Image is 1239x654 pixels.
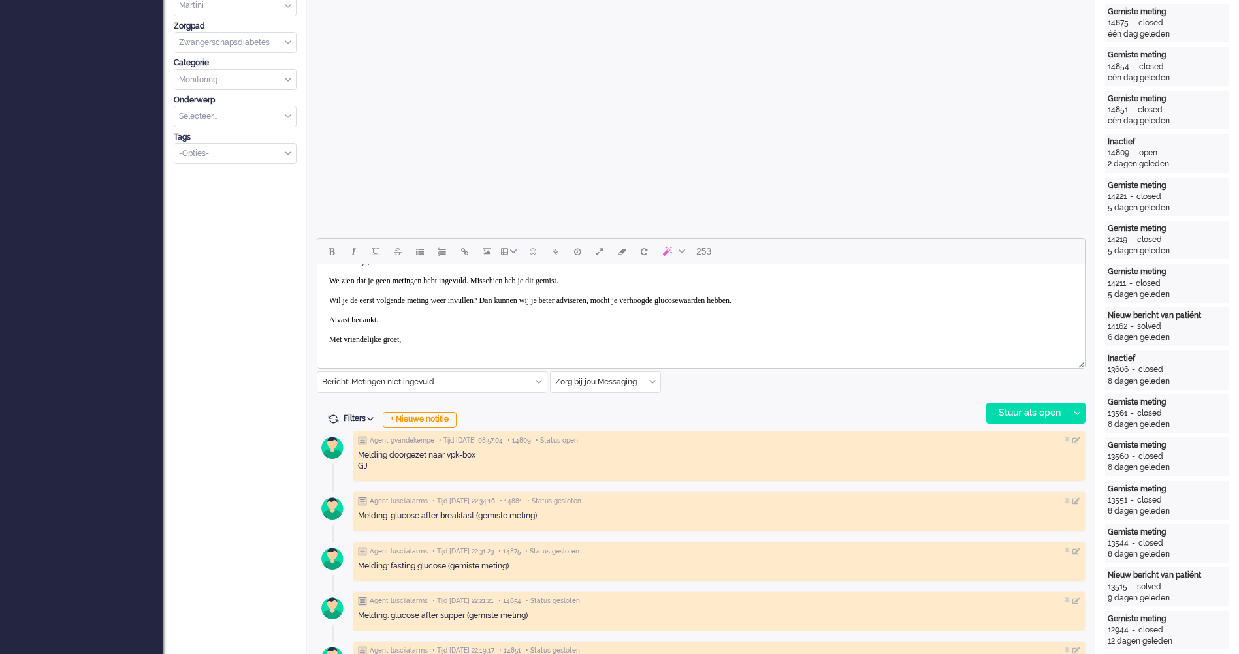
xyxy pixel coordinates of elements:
span: 253 [696,246,711,257]
div: 8 dagen geleden [1108,506,1227,517]
div: 14211 [1108,278,1126,289]
div: 13560 [1108,451,1129,462]
div: - [1129,538,1138,549]
div: Inactief [1108,136,1227,148]
iframe: Rich Text Area [317,264,1085,356]
div: Melding: fasting glucose (gemiste meting) [358,561,1080,572]
div: closed [1137,408,1162,419]
div: 8 dagen geleden [1108,376,1227,387]
div: Resize [1074,356,1085,368]
div: 9 dagen geleden [1108,593,1227,604]
div: - [1129,61,1139,72]
div: Zorgpad [174,21,297,32]
button: Clear formatting [611,240,633,262]
div: closed [1138,104,1163,116]
div: 13561 [1108,408,1127,419]
img: avatar [316,542,349,575]
span: • 14854 [498,597,521,606]
div: één dag geleden [1108,72,1227,84]
button: Add attachment [544,240,566,262]
button: Table [498,240,522,262]
span: Filters [344,414,378,423]
span: • 14875 [498,547,521,556]
button: AI [655,240,690,262]
div: - [1127,321,1137,332]
div: closed [1138,18,1163,29]
div: Categorie [174,57,297,69]
div: Gemiste meting [1108,7,1227,18]
div: Nieuw bericht van patiënt [1108,310,1227,321]
div: Gemiste meting [1108,397,1227,408]
div: 14809 [1108,148,1129,159]
div: 12944 [1108,625,1129,636]
div: Gemiste meting [1108,440,1227,451]
div: 8 dagen geleden [1108,462,1227,473]
span: • Status gesloten [526,597,580,606]
span: • 14809 [507,436,531,445]
img: avatar [316,592,349,625]
div: één dag geleden [1108,29,1227,40]
div: open [1139,148,1157,159]
div: - [1129,451,1138,462]
div: + Nieuwe notitie [383,412,457,428]
img: ic_note_grey.svg [358,547,367,556]
span: Agent lusciialarms [370,547,428,556]
div: Gemiste meting [1108,614,1227,625]
div: één dag geleden [1108,116,1227,127]
div: solved [1137,321,1161,332]
div: 14854 [1108,61,1129,72]
div: - [1129,148,1139,159]
img: avatar [316,492,349,525]
div: Gemiste meting [1108,266,1227,277]
div: Gemiste meting [1108,484,1227,495]
div: Melding: glucose after breakfast (gemiste meting) [358,510,1080,522]
button: Bold [320,240,342,262]
div: - [1127,234,1137,245]
span: Agent lusciialarms [370,597,428,606]
img: ic_note_grey.svg [358,597,367,606]
div: - [1127,495,1137,506]
button: Insert/edit link [453,240,475,262]
button: Delay message [566,240,588,262]
div: closed [1138,364,1163,375]
div: 14219 [1108,234,1127,245]
div: Gemiste meting [1108,527,1227,538]
div: - [1129,625,1138,636]
div: Gemiste meting [1108,50,1227,61]
div: closed [1136,278,1161,289]
div: 8 dagen geleden [1108,549,1227,560]
div: 14851 [1108,104,1128,116]
span: • Status gesloten [525,547,579,556]
div: 2 dagen geleden [1108,159,1227,170]
button: Strikethrough [387,240,409,262]
div: Select Tags [174,143,297,164]
div: - [1129,18,1138,29]
div: closed [1137,234,1162,245]
button: Reset content [633,240,655,262]
img: ic_note_grey.svg [358,436,367,445]
div: Onderwerp [174,95,297,106]
span: Agent lusciialarms [370,497,428,506]
div: solved [1137,582,1161,593]
div: 14875 [1108,18,1129,29]
div: Melding doorgezet naar vpk-box GJ [358,450,1080,472]
div: closed [1138,451,1163,462]
div: - [1126,278,1136,289]
div: 5 dagen geleden [1108,245,1227,257]
div: 13544 [1108,538,1129,549]
div: 5 dagen geleden [1108,202,1227,213]
div: closed [1138,538,1163,549]
img: avatar [316,431,349,464]
div: 6 dagen geleden [1108,332,1227,343]
div: 14221 [1108,191,1127,202]
div: closed [1139,61,1164,72]
div: - [1129,364,1138,375]
div: Melding: glucose after supper (gemiste meting) [358,610,1080,621]
div: Gemiste meting [1108,180,1227,191]
button: Underline [364,240,387,262]
span: • Tijd [DATE] 22:21:21 [432,597,494,606]
img: ic_note_grey.svg [358,497,367,506]
button: Bullet list [409,240,431,262]
span: • Tijd [DATE] 22:31:23 [432,547,494,556]
span: Agent gvandekempe [370,436,434,445]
